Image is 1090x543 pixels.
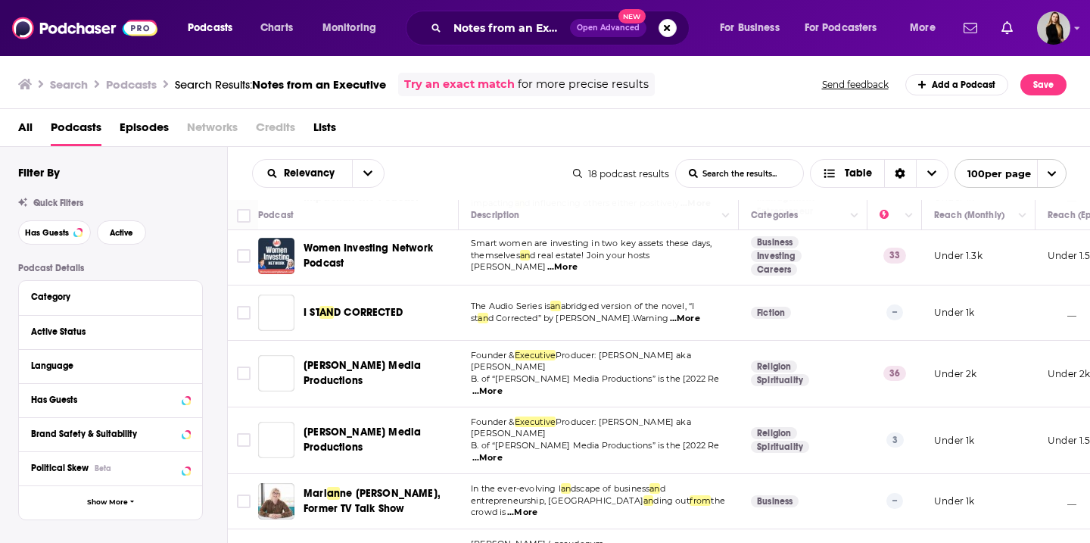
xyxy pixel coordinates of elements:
span: The Audio Series is [471,301,550,311]
div: Description [471,206,519,224]
img: Podchaser - Follow, Share and Rate Podcasts [12,14,157,42]
span: In the ever-evolving l [471,483,561,494]
p: Under 2k [1048,367,1090,380]
span: Toggle select row [237,433,251,447]
span: Executive [515,417,556,427]
a: Add a Podcast [905,74,1009,95]
button: open menu [352,160,384,187]
span: an [550,301,560,311]
a: Religion [751,427,797,439]
img: Marianne Schwab, Former TV Talk Show [258,483,294,520]
p: 3 [886,432,904,448]
span: Has Guests [25,229,69,237]
a: Religion [751,360,797,373]
span: Logged in as editaivancevic [1037,11,1070,45]
span: For Podcasters [805,17,877,39]
a: [PERSON_NAME] Media Productions [304,358,453,389]
a: I STAND CORRECTED [304,305,403,320]
p: Under 1k [934,495,974,507]
button: Active [97,220,146,245]
button: Column Actions [900,207,918,225]
a: Business [751,236,799,248]
div: Power Score [880,206,901,224]
span: More [910,17,936,39]
button: Column Actions [846,207,864,225]
span: B. of “[PERSON_NAME] Media Productions” is the [2022 Re [471,373,719,384]
p: Under 2k [934,367,976,380]
span: Credits [256,115,295,146]
a: Show notifications dropdown [995,15,1019,41]
button: open menu [795,16,899,40]
a: Try an exact match [404,76,515,93]
p: 33 [883,248,906,263]
button: open menu [955,159,1067,188]
span: an [561,483,571,494]
button: open menu [253,168,352,179]
span: an [478,313,487,323]
a: Women Investing Network Podcast [258,238,294,274]
a: Search Results:Notes from an Executive [175,77,386,92]
h2: Filter By [18,165,60,179]
span: ...More [472,452,503,464]
a: Stevie B. Media Productions [258,422,294,458]
button: Has Guests [18,220,91,245]
span: Table [845,168,872,179]
span: Notes from an Executive [252,77,386,92]
a: Business [751,495,799,507]
a: Lists [313,115,336,146]
button: open menu [899,16,955,40]
a: Careers [751,264,797,276]
span: All [18,115,33,146]
span: Founder & [471,417,515,427]
a: [PERSON_NAME] Media Productions [304,425,453,455]
button: Open AdvancedNew [570,19,646,37]
h2: Choose View [810,159,948,188]
span: d Corrected” by [PERSON_NAME].Warning [488,313,668,323]
span: Active [110,229,133,237]
span: [PERSON_NAME] Media Productions [304,359,421,387]
span: Smart women are investing in two key assets these days, [471,238,712,248]
span: for more precise results [518,76,649,93]
span: D CORRECTED [334,306,403,319]
a: Show notifications dropdown [958,15,983,41]
div: Podcast [258,206,294,224]
span: Podcasts [188,17,232,39]
h3: Search [50,77,88,92]
span: ...More [472,385,503,398]
button: Column Actions [1014,207,1032,225]
span: New [618,9,646,23]
span: ding out [653,495,689,506]
span: AN [319,306,334,319]
span: Mari [304,487,327,500]
a: Marianne [PERSON_NAME], Former TV Talk Show [304,486,453,516]
span: Toggle select row [237,367,251,380]
p: Under 1k [934,434,974,447]
p: -- [886,493,903,508]
div: Categories [751,206,798,224]
p: Podcast Details [18,263,203,273]
h3: Podcasts [106,77,157,92]
span: For Business [720,17,780,39]
div: Search podcasts, credits, & more... [420,11,704,45]
span: Women Investing Network Podcast [304,242,433,270]
button: Category [31,287,190,306]
button: open menu [177,16,252,40]
img: User Profile [1037,11,1070,45]
a: Spirituality [751,441,809,453]
a: Investing [751,250,802,262]
p: -- [886,304,903,320]
a: Episodes [120,115,169,146]
span: ...More [547,261,578,273]
span: 100 per page [955,162,1031,186]
button: Brand Safety & Suitability [31,424,190,443]
h2: Choose List sort [252,159,385,188]
span: Open Advanced [577,24,640,32]
span: Toggle select row [237,495,251,508]
span: ...More [507,507,537,519]
button: Language [31,356,190,375]
span: an [520,250,530,261]
a: Spirituality [751,374,809,386]
span: the crowd is [471,495,725,518]
div: Beta [95,463,111,473]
